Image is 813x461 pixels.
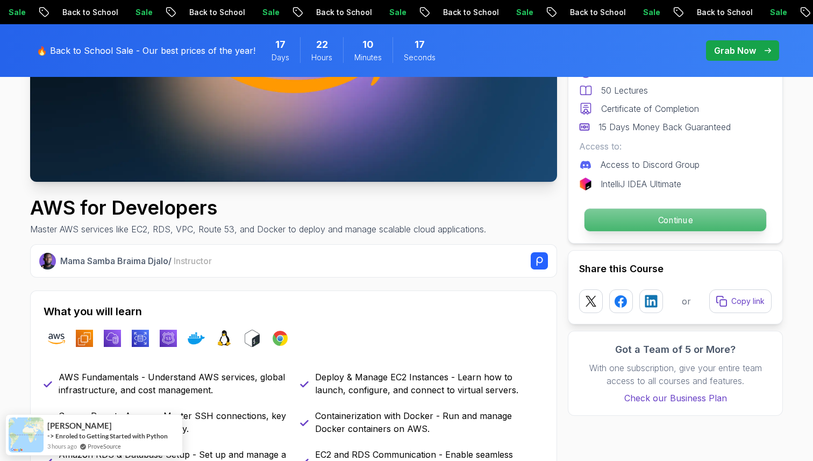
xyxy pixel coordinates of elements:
[579,392,772,405] a: Check our Business Plan
[47,421,112,430] span: [PERSON_NAME]
[601,84,648,97] p: 50 Lectures
[174,256,212,266] span: Instructor
[126,7,161,18] p: Sale
[132,330,149,347] img: rds logo
[59,409,287,435] p: Secure Remote Access - Master SSH connections, key pairs, and instance connectivity.
[30,223,486,236] p: Master AWS services like EC2, RDS, VPC, Route 53, and Docker to deploy and manage scalable cloud ...
[601,178,681,190] p: IntelliJ IDEA Ultimate
[216,330,233,347] img: linux logo
[601,102,699,115] p: Certificate of Completion
[598,120,731,133] p: 15 Days Money Back Guaranteed
[688,7,761,18] p: Back to School
[682,295,691,308] p: or
[380,7,415,18] p: Sale
[316,37,328,52] span: 22 Hours
[47,431,54,440] span: ->
[354,52,382,63] span: Minutes
[188,330,205,347] img: docker logo
[244,330,261,347] img: bash logo
[47,442,77,451] span: 3 hours ago
[709,289,772,313] button: Copy link
[584,209,766,231] p: Continue
[307,7,380,18] p: Back to School
[9,417,44,452] img: provesource social proof notification image
[561,7,634,18] p: Back to School
[731,296,765,307] p: Copy link
[60,254,212,267] p: Mama Samba Braima Djalo /
[160,330,177,347] img: route53 logo
[311,52,332,63] span: Hours
[601,158,700,171] p: Access to Discord Group
[275,37,286,52] span: 17 Days
[272,330,289,347] img: chrome logo
[362,37,374,52] span: 10 Minutes
[48,330,65,347] img: aws logo
[714,44,756,57] p: Grab Now
[507,7,541,18] p: Sale
[37,44,255,57] p: 🔥 Back to School Sale - Our best prices of the year!
[579,178,592,190] img: jetbrains logo
[272,52,289,63] span: Days
[579,261,772,276] h2: Share this Course
[315,371,544,396] p: Deploy & Manage EC2 Instances - Learn how to launch, configure, and connect to virtual servers.
[30,197,486,218] h1: AWS for Developers
[315,409,544,435] p: Containerization with Docker - Run and manage Docker containers on AWS.
[404,52,436,63] span: Seconds
[44,304,544,319] h2: What you will learn
[53,7,126,18] p: Back to School
[55,432,168,440] a: Enroled to Getting Started with Python
[180,7,253,18] p: Back to School
[39,253,56,269] img: Nelson Djalo
[579,140,772,153] p: Access to:
[579,342,772,357] h3: Got a Team of 5 or More?
[761,7,795,18] p: Sale
[434,7,507,18] p: Back to School
[59,371,287,396] p: AWS Fundamentals - Understand AWS services, global infrastructure, and cost management.
[104,330,121,347] img: vpc logo
[253,7,288,18] p: Sale
[88,442,121,451] a: ProveSource
[579,361,772,387] p: With one subscription, give your entire team access to all courses and features.
[634,7,668,18] p: Sale
[76,330,93,347] img: ec2 logo
[415,37,425,52] span: 17 Seconds
[584,208,767,232] button: Continue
